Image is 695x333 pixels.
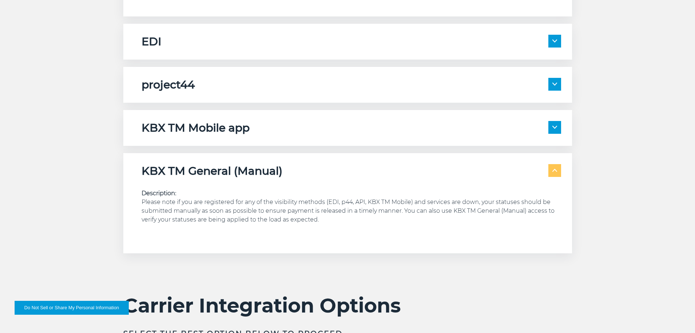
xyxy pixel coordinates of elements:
[142,189,561,224] p: Please note if you are registered for any of the visibility methods (EDI, p44, API, KBX TM Mobile...
[142,164,282,178] h5: KBX TM General (Manual)
[142,35,161,49] h5: EDI
[552,169,557,172] img: arrow
[142,78,195,92] h5: project44
[15,301,129,315] button: Do Not Sell or Share My Personal Information
[123,294,572,318] h2: Carrier Integration Options
[142,121,250,135] h5: KBX TM Mobile app
[552,39,557,42] img: arrow
[552,126,557,129] img: arrow
[552,83,557,86] img: arrow
[142,190,176,197] strong: Description:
